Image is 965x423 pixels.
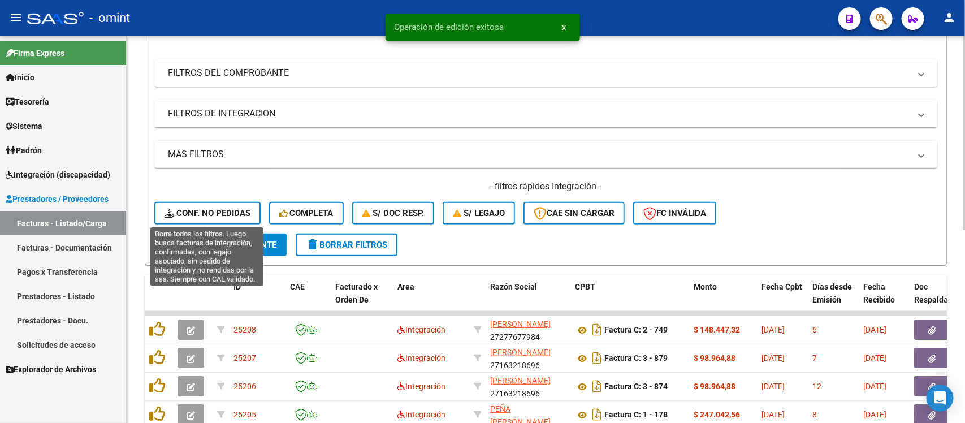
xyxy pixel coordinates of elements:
div: Open Intercom Messenger [927,385,954,412]
span: Firma Express [6,47,64,59]
span: [DATE] [761,353,785,362]
mat-expansion-panel-header: FILTROS DEL COMPROBANTE [154,59,937,87]
span: Sistema [6,120,42,132]
span: [DATE] [863,410,886,419]
strong: Factura C: 3 - 879 [604,354,668,363]
span: 7 [812,353,817,362]
span: 8 [812,410,817,419]
mat-icon: menu [9,11,23,24]
i: Descargar documento [590,349,604,367]
strong: $ 98.964,88 [694,382,735,391]
span: [DATE] [761,382,785,391]
span: Buscar Comprobante [165,240,276,250]
mat-panel-title: FILTROS DEL COMPROBANTE [168,67,910,79]
span: Completa [279,208,334,218]
span: Fecha Cpbt [761,282,802,291]
datatable-header-cell: Días desde Emisión [808,275,859,325]
button: S/ Doc Resp. [352,202,435,225]
span: [DATE] [863,382,886,391]
button: FC Inválida [633,202,716,225]
button: Completa [269,202,344,225]
datatable-header-cell: ID [229,275,285,325]
span: [PERSON_NAME] [490,348,551,357]
span: Integración (discapacidad) [6,169,110,181]
datatable-header-cell: Area [393,275,469,325]
span: CAE SIN CARGAR [534,208,615,218]
span: x [562,22,566,32]
button: Borrar Filtros [296,234,397,256]
datatable-header-cell: Fecha Cpbt [757,275,808,325]
strong: $ 247.042,56 [694,410,740,419]
strong: $ 148.447,32 [694,325,740,334]
span: Inicio [6,71,34,84]
datatable-header-cell: Monto [689,275,757,325]
span: CAE [290,282,305,291]
datatable-header-cell: CPBT [570,275,689,325]
div: 27163218696 [490,346,566,370]
span: Area [397,282,414,291]
span: [PERSON_NAME] [490,320,551,329]
strong: $ 98.964,88 [694,353,735,362]
button: Conf. no pedidas [154,202,261,225]
span: 25207 [233,353,256,362]
mat-panel-title: MAS FILTROS [168,148,910,161]
span: Prestadores / Proveedores [6,193,109,205]
button: x [553,17,575,37]
span: ID [233,282,241,291]
span: Explorador de Archivos [6,363,96,375]
span: Integración [397,353,445,362]
span: Conf. no pedidas [165,208,250,218]
span: Razón Social [490,282,537,291]
span: Operación de edición exitosa [395,21,504,33]
span: 25205 [233,410,256,419]
span: [DATE] [863,353,886,362]
span: Integración [397,325,445,334]
button: S/ legajo [443,202,515,225]
span: [PERSON_NAME] [490,376,551,385]
datatable-header-cell: CAE [285,275,331,325]
mat-icon: delete [306,238,319,251]
i: Descargar documento [590,377,604,395]
span: [DATE] [761,325,785,334]
span: CPBT [575,282,595,291]
span: Facturado x Orden De [335,282,378,304]
strong: Factura C: 3 - 874 [604,382,668,391]
div: 27163218696 [490,374,566,398]
span: Padrón [6,144,42,157]
mat-expansion-panel-header: MAS FILTROS [154,141,937,168]
mat-icon: person [942,11,956,24]
span: FC Inválida [643,208,706,218]
button: Buscar Comprobante [154,234,287,256]
span: Días desde Emisión [812,282,852,304]
span: [DATE] [863,325,886,334]
span: 6 [812,325,817,334]
span: Fecha Recibido [863,282,895,304]
mat-icon: search [165,238,178,251]
div: 27277677984 [490,318,566,342]
strong: Factura C: 2 - 749 [604,326,668,335]
span: Borrar Filtros [306,240,387,250]
datatable-header-cell: Razón Social [486,275,570,325]
mat-panel-title: FILTROS DE INTEGRACION [168,107,910,120]
span: Doc Respaldatoria [914,282,965,304]
datatable-header-cell: Facturado x Orden De [331,275,393,325]
span: Tesorería [6,96,49,108]
span: Monto [694,282,717,291]
span: 25208 [233,325,256,334]
span: 25206 [233,382,256,391]
span: S/ Doc Resp. [362,208,425,218]
span: 12 [812,382,821,391]
mat-expansion-panel-header: FILTROS DE INTEGRACION [154,100,937,127]
span: Integración [397,410,445,419]
h4: - filtros rápidos Integración - [154,180,937,193]
strong: Factura C: 1 - 178 [604,411,668,420]
i: Descargar documento [590,321,604,339]
datatable-header-cell: Fecha Recibido [859,275,910,325]
span: Integración [397,382,445,391]
span: S/ legajo [453,208,505,218]
span: - omint [89,6,130,31]
span: [DATE] [761,410,785,419]
button: CAE SIN CARGAR [523,202,625,225]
